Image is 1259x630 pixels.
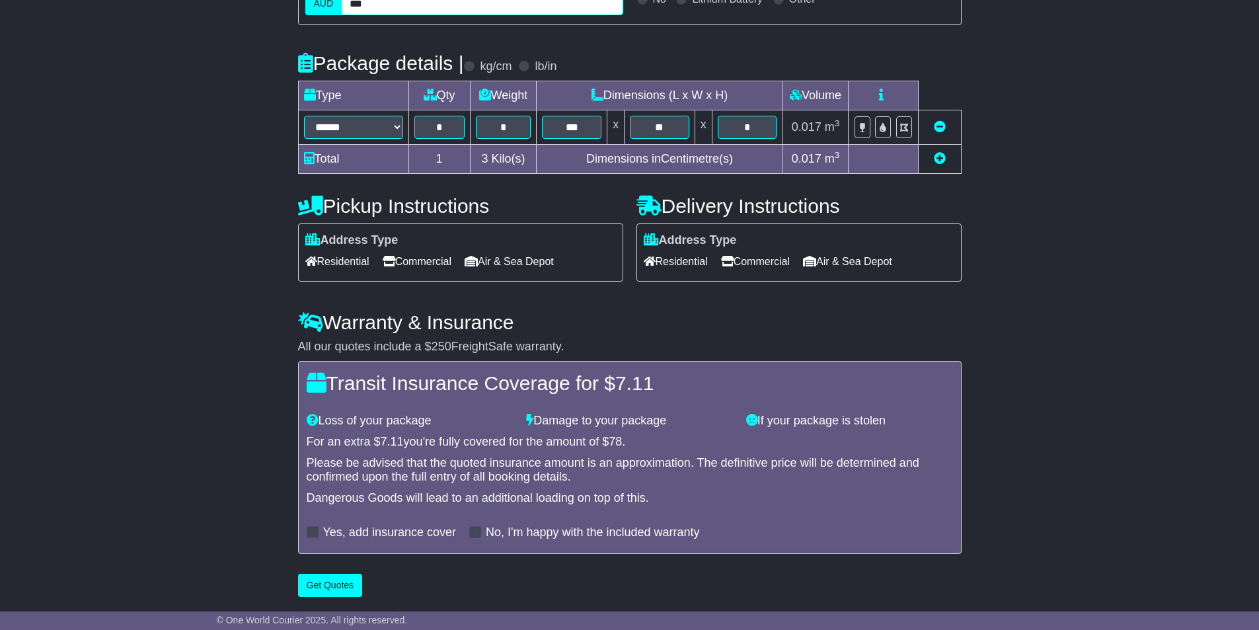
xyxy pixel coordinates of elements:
[782,81,849,110] td: Volume
[298,311,962,333] h4: Warranty & Insurance
[408,145,470,174] td: 1
[803,251,892,272] span: Air & Sea Depot
[217,615,408,625] span: © One World Courier 2025. All rights reserved.
[825,120,840,134] span: m
[615,372,654,394] span: 7.11
[792,152,821,165] span: 0.017
[607,110,625,145] td: x
[381,435,404,448] span: 7.11
[305,251,369,272] span: Residential
[307,435,953,450] div: For an extra $ you're fully covered for the amount of $ .
[298,195,623,217] h4: Pickup Instructions
[934,152,946,165] a: Add new item
[305,233,399,248] label: Address Type
[537,81,782,110] td: Dimensions (L x W x H)
[408,81,470,110] td: Qty
[934,120,946,134] a: Remove this item
[307,456,953,485] div: Please be advised that the quoted insurance amount is an approximation. The definitive price will...
[695,110,712,145] td: x
[825,152,840,165] span: m
[609,435,622,448] span: 78
[307,372,953,394] h4: Transit Insurance Coverage for $
[298,340,962,354] div: All our quotes include a $ FreightSafe warranty.
[481,152,488,165] span: 3
[721,251,790,272] span: Commercial
[835,118,840,128] sup: 3
[300,414,520,428] div: Loss of your package
[644,251,708,272] span: Residential
[323,526,456,540] label: Yes, add insurance cover
[537,145,782,174] td: Dimensions in Centimetre(s)
[636,195,962,217] h4: Delivery Instructions
[535,59,556,74] label: lb/in
[298,81,408,110] td: Type
[298,52,464,74] h4: Package details |
[792,120,821,134] span: 0.017
[644,233,737,248] label: Address Type
[519,414,740,428] div: Damage to your package
[740,414,960,428] div: If your package is stolen
[470,145,537,174] td: Kilo(s)
[465,251,554,272] span: Air & Sea Depot
[470,81,537,110] td: Weight
[432,340,451,353] span: 250
[298,145,408,174] td: Total
[480,59,512,74] label: kg/cm
[307,491,953,506] div: Dangerous Goods will lead to an additional loading on top of this.
[298,574,363,597] button: Get Quotes
[835,150,840,160] sup: 3
[486,526,700,540] label: No, I'm happy with the included warranty
[383,251,451,272] span: Commercial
